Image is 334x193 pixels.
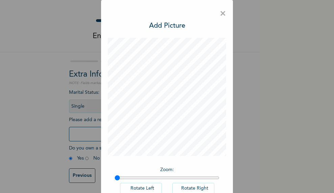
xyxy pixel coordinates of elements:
span: × [220,7,226,21]
p: Zoom : [115,166,219,173]
h3: Add Picture [149,21,185,31]
span: Please add a recent Passport Photograph [69,117,191,145]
